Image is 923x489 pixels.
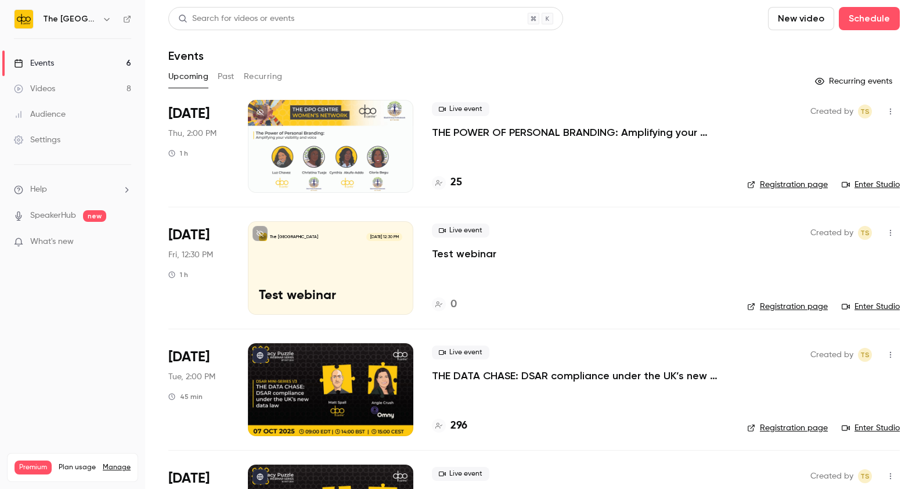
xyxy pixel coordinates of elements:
h4: 0 [450,297,457,312]
button: New video [768,7,834,30]
span: Live event [432,102,489,116]
span: [DATE] [168,226,210,245]
div: Audience [14,109,66,120]
a: THE DATA CHASE: DSAR compliance under the UK’s new data law [432,369,729,383]
span: Tue, 2:00 PM [168,371,215,383]
span: Fri, 12:30 PM [168,249,213,261]
span: [DATE] 12:30 PM [366,233,402,241]
span: Created by [810,105,853,118]
a: 0 [432,297,457,312]
div: Search for videos or events [178,13,294,25]
span: TS [860,226,870,240]
span: Created by [810,469,853,483]
a: Test webinar [432,247,496,261]
a: 296 [432,418,467,434]
span: [DATE] [168,348,210,366]
span: Created by [810,348,853,362]
button: Upcoming [168,67,208,86]
span: Thu, 2:00 PM [168,128,217,139]
span: [DATE] [168,469,210,488]
button: Past [218,67,235,86]
span: [DATE] [168,105,210,123]
a: Enter Studio [842,301,900,312]
div: Events [14,57,54,69]
span: Taylor Swann [858,348,872,362]
p: Test webinar [259,289,402,304]
a: THE POWER OF PERSONAL BRANDING: Amplifying your visibility invoice [432,125,729,139]
span: Plan usage [59,463,96,472]
a: Registration page [747,422,828,434]
span: Help [30,184,47,196]
span: Live event [432,224,489,238]
iframe: Noticeable Trigger [117,237,131,247]
div: Videos [14,83,55,95]
a: Enter Studio [842,422,900,434]
a: SpeakerHub [30,210,76,222]
span: TS [860,348,870,362]
span: Taylor Swann [858,226,872,240]
a: Registration page [747,301,828,312]
h1: Events [168,49,204,63]
span: What's new [30,236,74,248]
button: Schedule [839,7,900,30]
img: The DPO Centre [15,10,33,28]
span: TS [860,469,870,483]
span: new [83,210,106,222]
span: Taylor Swann [858,469,872,483]
li: help-dropdown-opener [14,184,131,196]
a: 25 [432,175,462,190]
span: Live event [432,346,489,359]
button: Recurring events [810,72,900,91]
h4: 25 [450,175,462,190]
div: Settings [14,134,60,146]
a: Test webinar The [GEOGRAPHIC_DATA][DATE] 12:30 PMTest webinar [248,221,413,314]
span: Premium [15,461,52,474]
span: Live event [432,467,489,481]
h6: The [GEOGRAPHIC_DATA] [43,13,98,25]
div: Oct 7 Tue, 2:00 PM (Europe/London) [168,343,229,436]
div: Oct 2 Thu, 2:00 PM (Europe/London) [168,100,229,193]
a: Registration page [747,179,828,190]
div: 1 h [168,270,188,279]
p: The [GEOGRAPHIC_DATA] [270,234,318,240]
div: 1 h [168,149,188,158]
button: Recurring [244,67,283,86]
div: Oct 3 Fri, 12:30 PM (Europe/London) [168,221,229,314]
span: TS [860,105,870,118]
div: 45 min [168,392,203,401]
a: Enter Studio [842,179,900,190]
h4: 296 [450,418,467,434]
span: Taylor Swann [858,105,872,118]
span: Created by [810,226,853,240]
a: Manage [103,463,131,472]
